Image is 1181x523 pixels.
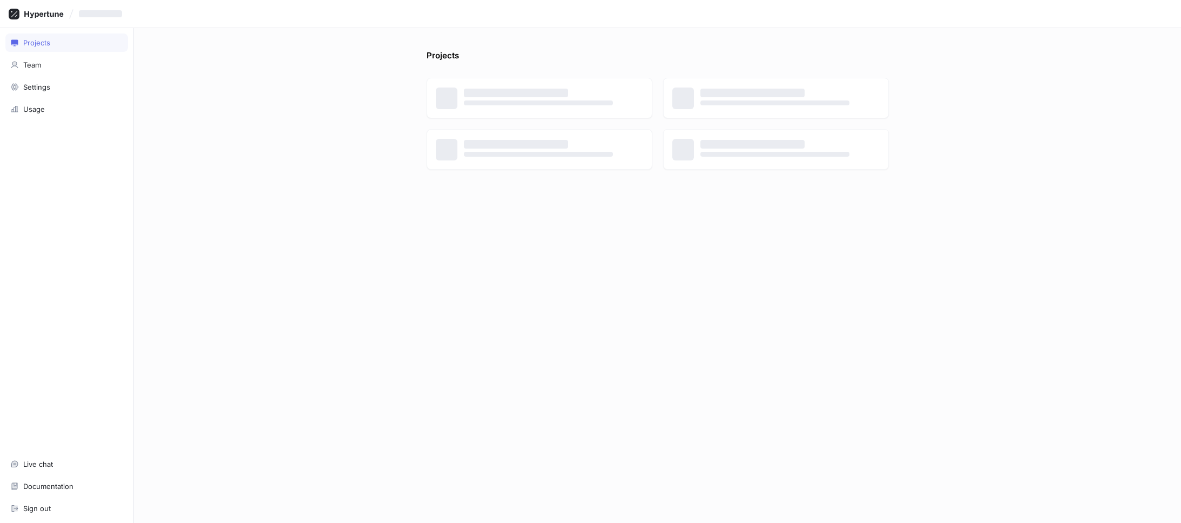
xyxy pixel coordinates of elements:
a: Projects [5,33,128,52]
div: Usage [23,105,45,113]
span: ‌ [700,89,805,97]
div: Live chat [23,460,53,468]
span: ‌ [700,152,850,157]
div: Team [23,61,41,69]
span: ‌ [464,140,569,149]
span: ‌ [464,152,613,157]
a: Team [5,56,128,74]
div: Documentation [23,482,73,491]
div: Sign out [23,504,51,513]
a: Settings [5,78,128,96]
div: Projects [23,38,50,47]
span: ‌ [464,89,569,97]
span: ‌ [700,140,805,149]
div: Settings [23,83,50,91]
button: ‌ [75,5,131,23]
span: ‌ [79,10,122,17]
span: ‌ [700,100,850,105]
a: Usage [5,100,128,118]
a: Documentation [5,477,128,495]
span: ‌ [464,100,613,105]
p: Projects [427,50,459,67]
